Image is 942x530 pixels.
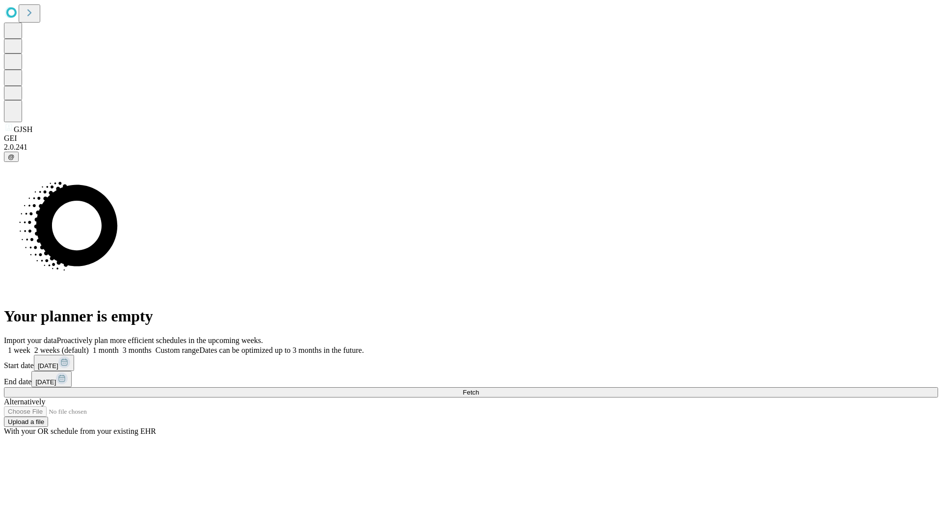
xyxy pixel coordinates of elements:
div: Start date [4,355,938,371]
span: Custom range [156,346,199,354]
span: GJSH [14,125,32,133]
div: GEI [4,134,938,143]
span: Alternatively [4,397,45,406]
span: Fetch [463,389,479,396]
span: With your OR schedule from your existing EHR [4,427,156,435]
button: @ [4,152,19,162]
span: 1 week [8,346,30,354]
div: End date [4,371,938,387]
span: Import your data [4,336,57,344]
span: [DATE] [35,378,56,386]
button: [DATE] [31,371,72,387]
span: @ [8,153,15,160]
button: Upload a file [4,417,48,427]
button: [DATE] [34,355,74,371]
div: 2.0.241 [4,143,938,152]
span: Dates can be optimized up to 3 months in the future. [199,346,364,354]
span: 1 month [93,346,119,354]
span: 3 months [123,346,152,354]
button: Fetch [4,387,938,397]
span: [DATE] [38,362,58,370]
span: 2 weeks (default) [34,346,89,354]
h1: Your planner is empty [4,307,938,325]
span: Proactively plan more efficient schedules in the upcoming weeks. [57,336,263,344]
